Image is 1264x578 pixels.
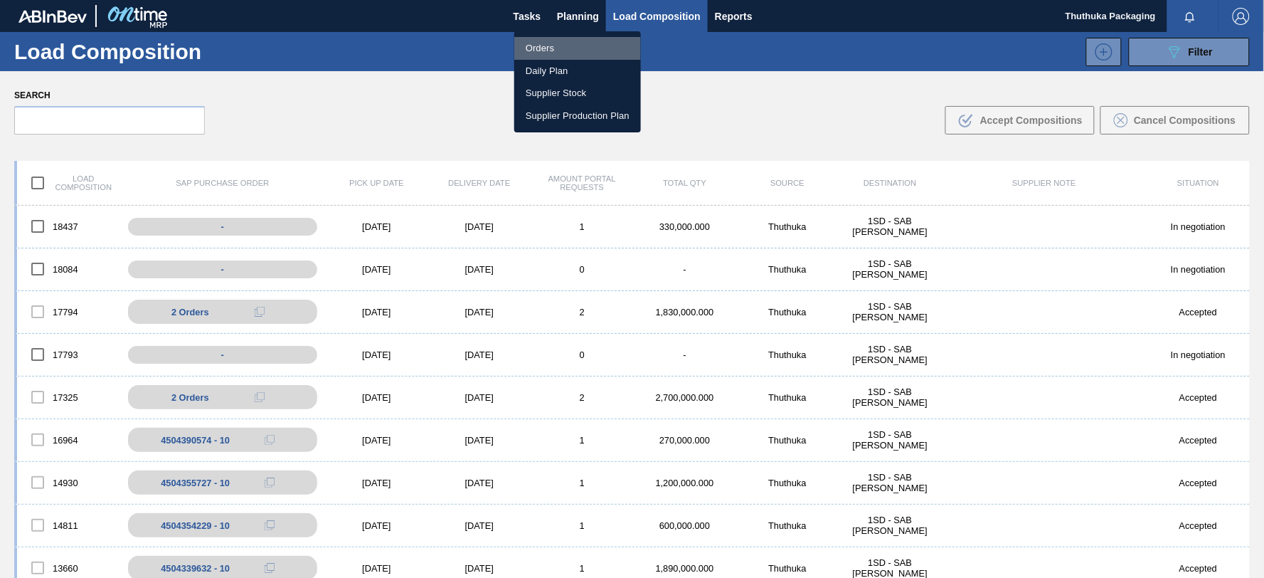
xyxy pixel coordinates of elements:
[514,105,641,127] a: Supplier Production Plan
[514,60,641,83] a: Daily Plan
[514,82,641,105] a: Supplier Stock
[514,37,641,60] a: Orders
